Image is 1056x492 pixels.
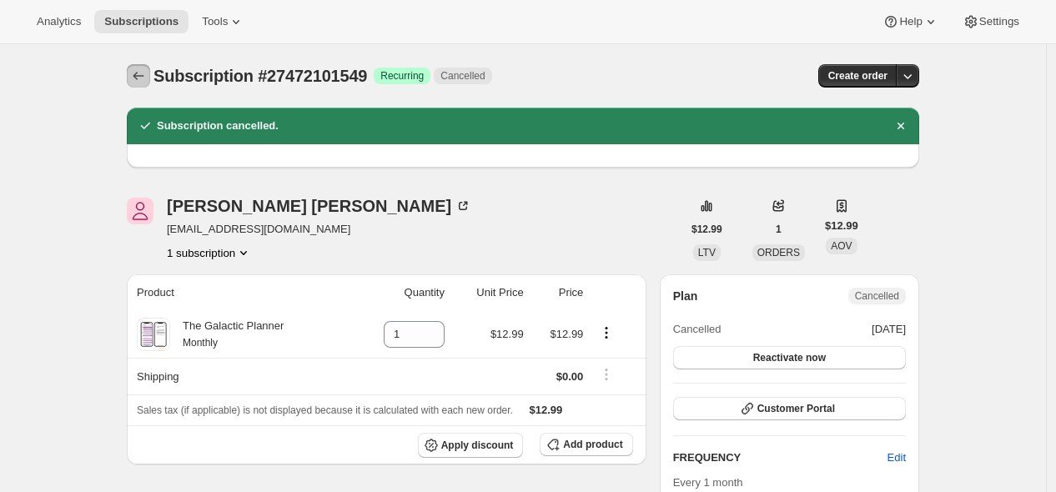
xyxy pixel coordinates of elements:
[192,10,254,33] button: Tools
[593,365,620,384] button: Shipping actions
[530,404,563,416] span: $12.99
[27,10,91,33] button: Analytics
[170,318,284,351] div: The Galactic Planner
[351,274,450,311] th: Quantity
[698,247,716,259] span: LTV
[167,198,471,214] div: [PERSON_NAME] [PERSON_NAME]
[529,274,589,311] th: Price
[94,10,189,33] button: Subscriptions
[888,449,906,466] span: Edit
[776,223,782,236] span: 1
[673,288,698,304] h2: Plan
[753,351,826,364] span: Reactivate now
[855,289,899,303] span: Cancelled
[979,15,1019,28] span: Settings
[691,223,722,236] span: $12.99
[380,69,424,83] span: Recurring
[825,218,858,234] span: $12.99
[831,240,852,252] span: AOV
[673,397,906,420] button: Customer Portal
[673,449,888,466] h2: FREQUENCY
[818,64,898,88] button: Create order
[551,328,584,340] span: $12.99
[137,404,513,416] span: Sales tax (if applicable) is not displayed because it is calculated with each new order.
[757,247,800,259] span: ORDERS
[127,274,351,311] th: Product
[183,337,218,349] small: Monthly
[202,15,228,28] span: Tools
[167,244,252,261] button: Product actions
[757,402,835,415] span: Customer Portal
[490,328,524,340] span: $12.99
[673,476,743,489] span: Every 1 month
[681,218,732,241] button: $12.99
[889,114,913,138] button: Dismiss notification
[556,370,584,383] span: $0.00
[37,15,81,28] span: Analytics
[872,321,906,338] span: [DATE]
[440,69,485,83] span: Cancelled
[540,433,632,456] button: Add product
[593,324,620,342] button: Product actions
[563,438,622,451] span: Add product
[138,318,168,351] img: product img
[450,274,529,311] th: Unit Price
[673,321,722,338] span: Cancelled
[953,10,1029,33] button: Settings
[104,15,179,28] span: Subscriptions
[153,67,367,85] span: Subscription #27472101549
[167,221,471,238] span: [EMAIL_ADDRESS][DOMAIN_NAME]
[673,346,906,369] button: Reactivate now
[872,10,948,33] button: Help
[127,198,153,224] span: Jayaprada brower
[127,358,351,394] th: Shipping
[157,118,279,134] h2: Subscription cancelled.
[127,64,150,88] button: Subscriptions
[766,218,792,241] button: 1
[877,444,916,471] button: Edit
[418,433,524,458] button: Apply discount
[828,69,888,83] span: Create order
[899,15,922,28] span: Help
[441,439,514,452] span: Apply discount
